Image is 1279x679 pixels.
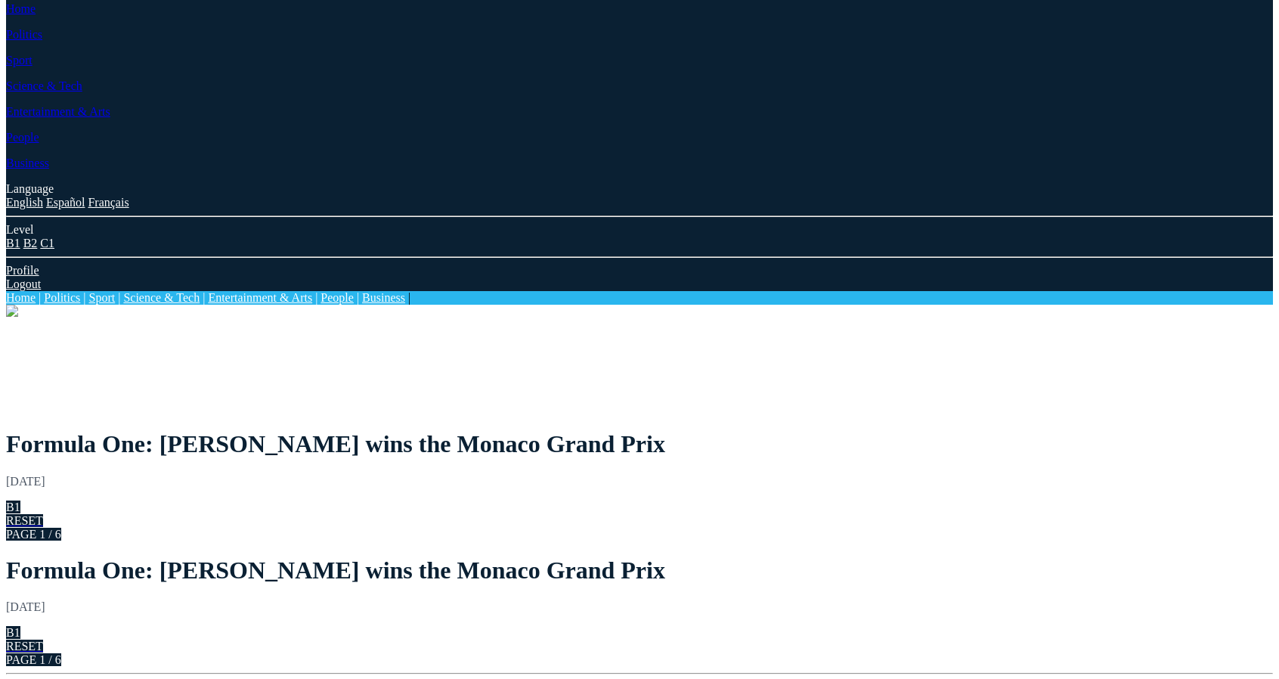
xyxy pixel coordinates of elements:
[6,28,42,41] a: Politics
[6,528,61,541] span: PAGE 1 / 6
[118,291,120,304] span: |
[83,291,85,304] span: |
[203,291,205,304] span: |
[208,291,312,304] a: Entertainment & Arts
[6,2,36,15] a: Home
[408,291,410,304] span: |
[123,291,200,304] a: Science & Tech
[6,557,1273,584] h1: Formula One: [PERSON_NAME] wins the Monaco Grand Prix
[6,640,43,653] a: RESET
[6,305,18,317] img: YzQPhaL4JusXagQ7BO6pTe6kN8eB14BKuN094je1.jpg
[6,501,20,513] span: B1
[46,196,85,209] a: Español
[6,79,82,92] a: Science & Tech
[89,291,116,304] a: Sport
[6,54,33,67] a: Sport
[357,291,359,304] span: |
[40,237,54,250] a: C1
[88,196,129,209] a: Français
[6,626,20,639] span: B1
[6,475,1273,488] p: [DATE]
[6,196,43,209] a: English
[39,291,41,304] span: |
[44,291,80,304] a: Politics
[362,291,405,304] a: Business
[6,223,1273,237] div: Level
[6,157,49,169] a: Business
[6,514,43,527] a: RESET
[315,291,317,304] span: |
[6,237,20,250] a: B1
[6,291,36,304] a: Home
[6,131,39,144] a: People
[6,105,110,118] a: Entertainment & Arts
[6,430,1273,458] h1: Formula One: [PERSON_NAME] wins the Monaco Grand Prix
[6,653,61,666] span: PAGE 1 / 6
[6,277,41,290] a: Logout
[6,264,39,277] a: Profile
[23,237,38,250] a: B2
[321,291,354,304] a: People
[6,600,1273,614] p: [DATE]
[6,182,1273,196] div: Language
